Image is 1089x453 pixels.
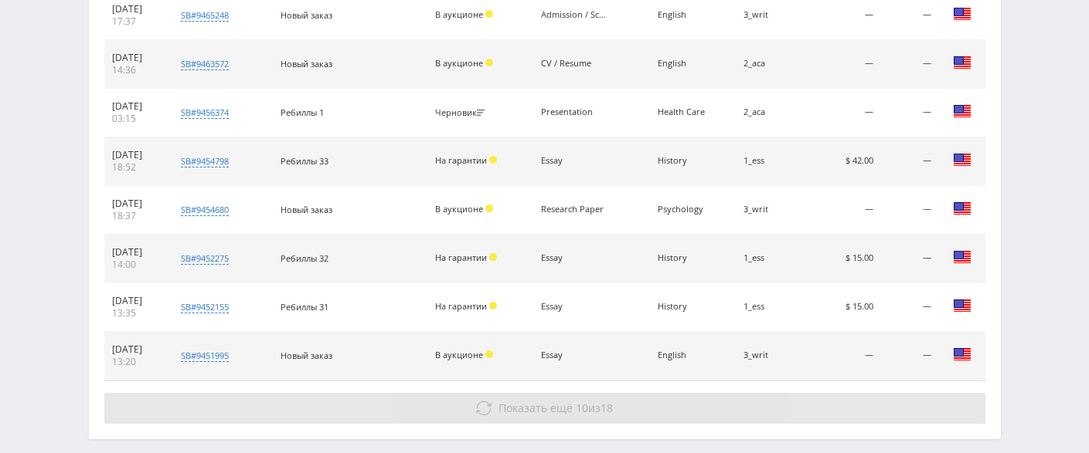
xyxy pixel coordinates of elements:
[658,302,727,312] div: History
[485,59,493,66] span: Холд
[541,107,611,117] div: Presentation
[112,210,159,222] div: 18:37
[112,198,159,210] div: [DATE]
[181,204,229,216] div: sb#9454680
[744,302,791,312] div: 1_ess
[435,154,487,166] span: На гарантии
[181,106,229,119] div: sb#9456374
[744,350,791,360] div: 3_writ
[499,401,573,415] span: Показать ещё
[541,10,611,20] div: Admission / Scholarship Essay
[881,235,938,283] td: —
[800,332,882,380] td: —
[181,58,229,70] div: sb#9463572
[112,259,159,271] div: 14:00
[281,301,328,313] span: Ребиллы 31
[489,253,497,261] span: Холд
[658,59,727,69] div: English
[181,301,229,313] div: sb#9452155
[744,59,791,69] div: 2_aca
[104,393,985,424] button: Показать ещё 10из18
[953,5,972,23] img: usa.png
[485,350,493,358] span: Холд
[881,283,938,332] td: —
[953,296,972,315] img: usa.png
[800,283,882,332] td: $ 15.00
[112,15,159,28] div: 17:37
[881,332,938,380] td: —
[658,156,727,166] div: History
[744,253,791,263] div: 1_ess
[281,350,332,361] span: Новый заказ
[953,199,972,218] img: usa.png
[658,350,727,360] div: English
[489,302,497,309] span: Холд
[281,252,328,264] span: Ребиллы 32
[658,205,727,215] div: Psychology
[112,356,159,368] div: 13:20
[953,150,972,169] img: usa.png
[953,53,972,72] img: usa.png
[281,106,324,118] span: Ребиллы 1
[181,155,229,167] div: sb#9454798
[281,9,332,21] span: Новый заказ
[181,9,229,22] div: sb#9465248
[744,10,791,20] div: 3_writ
[435,8,483,20] span: В аукционе
[881,137,938,186] td: —
[485,10,493,18] span: Холд
[541,205,611,215] div: Research Paper
[112,161,159,174] div: 18:52
[281,58,332,69] span: Новый заказ
[800,235,882,283] td: $ 15.00
[435,57,483,69] span: В аукционе
[281,204,332,215] span: Новый заказ
[435,252,487,263] span: На гарантии
[541,253,611,263] div: Essay
[744,156,791,166] div: 1_ess
[881,186,938,235] td: —
[658,107,727,117] div: Health Care
[541,302,611,312] div: Essay
[112,113,159,125] div: 03:15
[281,155,328,167] span: Ребиллы 33
[112,3,159,15] div: [DATE]
[953,102,972,120] img: usa.png
[485,205,493,212] span: Холд
[953,345,972,363] img: usa.png
[112,64,159,76] div: 14:36
[881,89,938,137] td: —
[181,252,229,265] div: sb#9452275
[112,343,159,356] div: [DATE]
[800,40,882,89] td: —
[658,10,727,20] div: English
[953,248,972,266] img: usa.png
[658,253,727,263] div: History
[112,295,159,307] div: [DATE]
[112,100,159,113] div: [DATE]
[744,107,791,117] div: 2_aca
[744,205,791,215] div: 3_writ
[489,156,497,164] span: Холд
[541,350,611,360] div: Essay
[181,350,229,362] div: sb#9451995
[112,246,159,259] div: [DATE]
[112,52,159,64] div: [DATE]
[601,401,613,415] span: 18
[112,307,159,319] div: 13:35
[541,156,611,166] div: Essay
[881,40,938,89] td: —
[800,186,882,235] td: —
[576,401,588,415] span: 10
[800,89,882,137] td: —
[112,149,159,161] div: [DATE]
[435,349,483,360] span: В аукционе
[435,203,483,215] span: В аукционе
[800,137,882,186] td: $ 42.00
[541,59,611,69] div: CV / Resume
[435,108,488,118] div: Черновик
[435,300,487,312] span: На гарантии
[499,401,613,415] span: из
